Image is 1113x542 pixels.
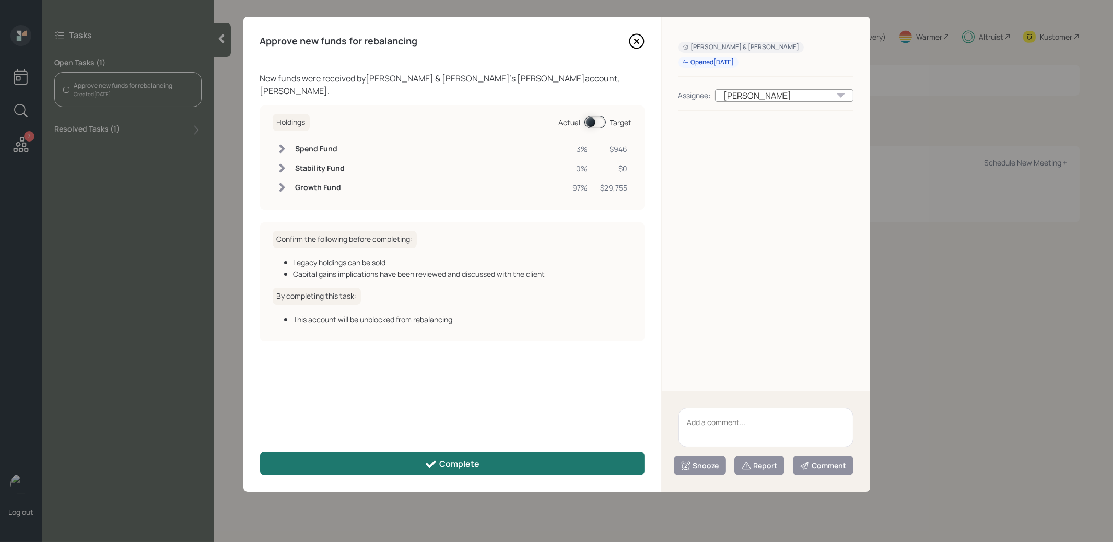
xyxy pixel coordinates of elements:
[559,117,581,128] div: Actual
[793,456,853,475] button: Comment
[610,117,632,128] div: Target
[273,114,310,131] h6: Holdings
[683,58,734,67] div: Opened [DATE]
[296,183,345,192] h6: Growth Fund
[273,288,361,305] h6: By completing this task:
[683,43,800,52] div: [PERSON_NAME] & [PERSON_NAME]
[681,461,719,471] div: Snooze
[674,456,726,475] button: Snooze
[601,163,628,174] div: $0
[294,314,632,325] div: This account will be unblocked from rebalancing
[678,90,711,101] div: Assignee:
[741,461,778,471] div: Report
[715,89,853,102] div: [PERSON_NAME]
[573,163,588,174] div: 0%
[296,145,345,154] h6: Spend Fund
[425,458,479,470] div: Complete
[260,452,645,475] button: Complete
[601,144,628,155] div: $946
[296,164,345,173] h6: Stability Fund
[800,461,847,471] div: Comment
[260,36,418,47] h4: Approve new funds for rebalancing
[260,72,645,97] div: New funds were received by [PERSON_NAME] & [PERSON_NAME] 's [PERSON_NAME] account, [PERSON_NAME] .
[273,231,417,248] h6: Confirm the following before completing:
[601,182,628,193] div: $29,755
[573,144,588,155] div: 3%
[294,268,632,279] div: Capital gains implications have been reviewed and discussed with the client
[294,257,632,268] div: Legacy holdings can be sold
[573,182,588,193] div: 97%
[734,456,784,475] button: Report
